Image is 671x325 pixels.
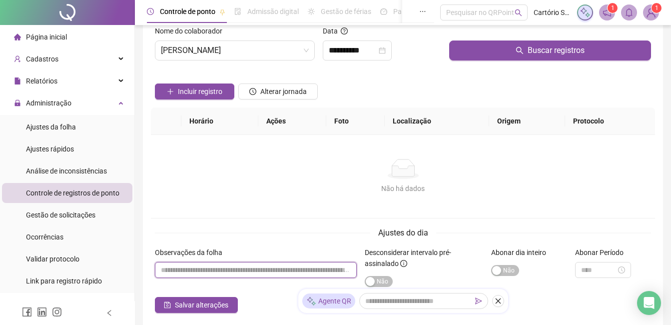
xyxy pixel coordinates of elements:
span: Cadastros [26,55,58,63]
span: info-circle [400,260,407,267]
button: Incluir registro [155,83,234,99]
span: Desconsiderar intervalo pré-assinalado [365,248,451,267]
span: file [14,77,21,84]
span: Cartório São Caetano [534,7,571,18]
sup: Atualize o seu contato no menu Meus Dados [652,3,662,13]
span: plus [167,88,174,95]
span: clock-circle [249,88,256,95]
span: Controle de ponto [160,7,215,15]
span: Ajustes rápidos [26,145,74,153]
span: 1 [611,4,615,11]
img: sparkle-icon.fc2bf0ac1784a2077858766a79e2daf3.svg [580,7,591,18]
span: Gestão de solicitações [26,211,95,219]
span: user-add [14,55,21,62]
div: Open Intercom Messenger [637,291,661,315]
span: question-circle [341,27,348,34]
span: Validar protocolo [26,255,79,263]
span: Ocorrências [26,233,63,241]
span: Ajustes do dia [378,228,428,237]
sup: 1 [608,3,618,13]
span: home [14,33,21,40]
button: Salvar alterações [155,297,238,313]
th: Foto [326,107,385,135]
div: Agente QR [302,293,355,308]
span: ellipsis [419,8,426,15]
th: Protocolo [565,107,655,135]
span: Buscar registros [528,44,585,56]
span: Controle de registros de ponto [26,189,119,197]
th: Localização [385,107,489,135]
span: Data [323,27,338,35]
span: facebook [22,307,32,317]
span: linkedin [37,307,47,317]
span: Alterar jornada [260,86,307,97]
img: sparkle-icon.fc2bf0ac1784a2077858766a79e2daf3.svg [306,296,316,306]
label: Observações da folha [155,247,229,258]
button: Alterar jornada [238,83,318,99]
span: Gestão de férias [321,7,371,15]
span: Link para registro rápido [26,277,102,285]
span: 1 [655,4,659,11]
span: save [164,301,171,308]
a: Alterar jornada [238,88,318,96]
span: pushpin [219,9,225,15]
span: search [516,46,524,54]
span: sun [308,8,315,15]
span: Salvar alterações [175,299,228,310]
label: Abonar Período [575,247,630,258]
div: Não há dados [163,183,643,194]
span: close [495,297,502,304]
label: Nome do colaborador [155,25,229,36]
span: lock [14,99,21,106]
th: Origem [489,107,565,135]
span: file-done [234,8,241,15]
span: Painel do DP [393,7,432,15]
label: Abonar dia inteiro [491,247,553,258]
img: 3518 [644,5,659,20]
span: ROSIRENE MOTA DE QUEIROS [161,41,309,60]
span: bell [625,8,634,17]
span: Relatórios [26,77,57,85]
span: Incluir registro [178,86,222,97]
span: send [475,297,482,304]
span: clock-circle [147,8,154,15]
span: instagram [52,307,62,317]
span: Admissão digital [247,7,299,15]
span: search [515,9,522,16]
span: dashboard [380,8,387,15]
span: Administração [26,99,71,107]
span: Ajustes da folha [26,123,76,131]
th: Ações [258,107,326,135]
span: left [106,309,113,316]
button: Buscar registros [449,40,651,60]
th: Horário [181,107,258,135]
span: notification [603,8,612,17]
span: Análise de inconsistências [26,167,107,175]
span: Página inicial [26,33,67,41]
